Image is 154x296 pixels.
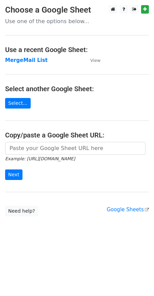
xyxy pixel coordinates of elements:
[120,263,154,296] iframe: Chat Widget
[83,57,101,63] a: View
[5,169,22,180] input: Next
[5,18,149,25] p: Use one of the options below...
[5,142,145,155] input: Paste your Google Sheet URL here
[5,85,149,93] h4: Select another Google Sheet:
[5,98,31,109] a: Select...
[5,156,75,161] small: Example: [URL][DOMAIN_NAME]
[107,207,149,213] a: Google Sheets
[5,131,149,139] h4: Copy/paste a Google Sheet URL:
[5,5,149,15] h3: Choose a Google Sheet
[5,206,38,216] a: Need help?
[5,46,149,54] h4: Use a recent Google Sheet:
[5,57,48,63] a: MergeMail List
[90,58,101,63] small: View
